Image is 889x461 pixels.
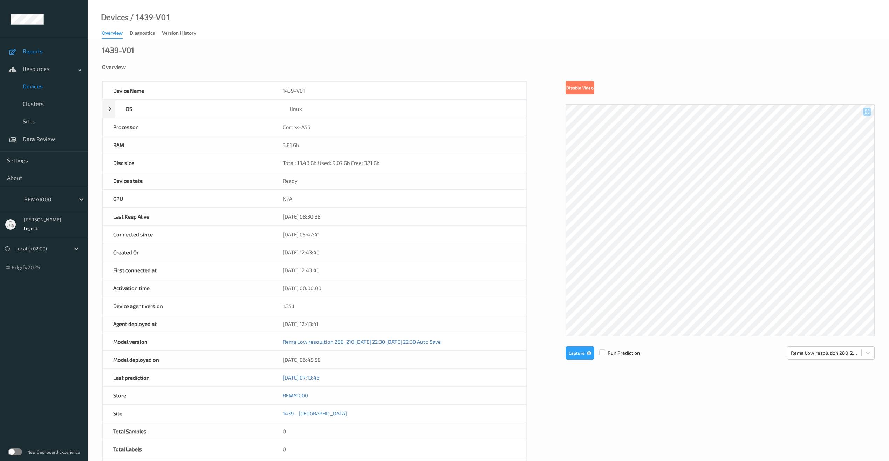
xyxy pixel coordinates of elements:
[272,279,526,297] div: [DATE] 00:00:00
[130,28,162,38] a: Diagnostics
[272,226,526,243] div: [DATE] 05:47:41
[594,349,640,356] span: Run Prediction
[103,315,272,333] div: Agent deployed at
[103,154,272,172] div: Disc size
[272,315,526,333] div: [DATE] 12:43:41
[103,208,272,225] div: Last Keep Alive
[103,351,272,368] div: Model deployed on
[103,190,272,207] div: GPU
[102,29,123,39] div: Overview
[283,410,347,416] a: 1439 - [GEOGRAPHIC_DATA]
[103,333,272,350] div: Model version
[162,29,196,38] div: Version History
[103,226,272,243] div: Connected since
[272,422,526,440] div: 0
[103,387,272,404] div: Store
[130,29,155,38] div: Diagnostics
[103,422,272,440] div: Total Samples
[272,297,526,315] div: 1.35.1
[272,261,526,279] div: [DATE] 12:43:40
[103,261,272,279] div: First connected at
[272,440,526,458] div: 0
[102,100,527,118] div: OSlinux
[283,374,320,381] a: [DATE] 07:13:46
[272,172,526,189] div: Ready
[103,136,272,154] div: RAM
[566,81,594,94] button: Disable Video
[103,243,272,261] div: Created On
[103,297,272,315] div: Device agent version
[103,118,272,136] div: Processor
[566,346,594,360] button: Capture
[272,136,526,154] div: 3.81 Gb
[103,279,272,297] div: Activation time
[102,28,130,39] a: Overview
[272,154,526,172] div: Total: 13.48 Gb Used: 9.07 Gb Free: 3.71 Gb
[272,82,526,99] div: 1439-V01
[103,440,272,458] div: Total Labels
[272,351,526,368] div: [DATE] 06:45:58
[280,100,526,118] div: linux
[101,14,129,21] a: Devices
[283,392,308,399] a: REMA1000
[272,208,526,225] div: [DATE] 08:30:38
[283,339,441,345] a: Rema Low resolution 280_210 [DATE] 22:30 [DATE] 22:30 Auto Save
[272,190,526,207] div: N/A
[103,172,272,189] div: Device state
[102,64,875,71] div: Overview
[103,82,272,99] div: Device Name
[103,369,272,386] div: Last prediction
[102,46,134,53] div: 1439-V01
[272,243,526,261] div: [DATE] 12:43:40
[129,14,170,21] div: / 1439-V01
[272,118,526,136] div: Cortex-A55
[115,100,280,118] div: OS
[103,405,272,422] div: Site
[162,28,203,38] a: Version History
